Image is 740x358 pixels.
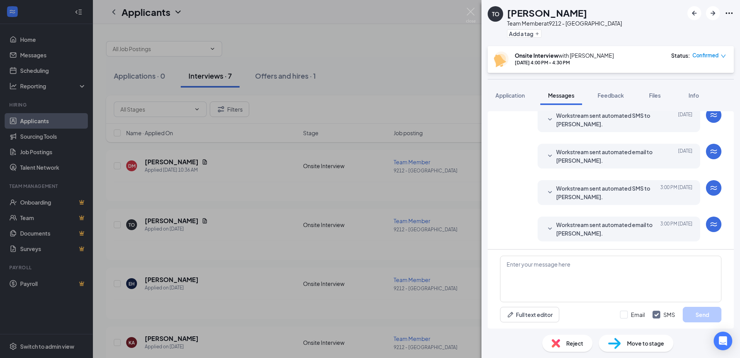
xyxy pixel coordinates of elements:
[598,92,624,99] span: Feedback
[507,6,587,19] h1: [PERSON_NAME]
[627,339,664,348] span: Move to stage
[660,220,692,238] span: [DATE] 3:00 PM
[545,151,555,161] svg: SmallChevronDown
[556,111,658,128] span: Workstream sent automated SMS to [PERSON_NAME].
[671,52,690,59] div: Status :
[721,53,726,59] span: down
[689,92,699,99] span: Info
[500,307,559,322] button: Full text editorPen
[495,92,525,99] span: Application
[687,6,701,20] button: ArrowLeftNew
[535,31,540,36] svg: Plus
[683,307,721,322] button: Send
[507,311,514,318] svg: Pen
[690,9,699,18] svg: ArrowLeftNew
[706,6,720,20] button: ArrowRight
[708,9,718,18] svg: ArrowRight
[709,110,718,120] svg: WorkstreamLogo
[678,148,692,165] span: [DATE]
[548,92,574,99] span: Messages
[709,220,718,229] svg: WorkstreamLogo
[545,115,555,124] svg: SmallChevronDown
[709,183,718,193] svg: WorkstreamLogo
[725,9,734,18] svg: Ellipses
[692,52,719,59] span: Confirmed
[556,220,658,238] span: Workstream sent automated email to [PERSON_NAME].
[556,184,658,201] span: Workstream sent automated SMS to [PERSON_NAME].
[515,59,614,66] div: [DATE] 4:00 PM - 4:30 PM
[545,188,555,197] svg: SmallChevronDown
[649,92,661,99] span: Files
[492,10,499,18] div: TO
[714,332,732,350] div: Open Intercom Messenger
[515,52,558,59] b: Onsite Interview
[660,184,692,201] span: [DATE] 3:00 PM
[507,19,622,27] div: Team Member at 9212 - [GEOGRAPHIC_DATA]
[515,52,614,59] div: with [PERSON_NAME]
[556,148,658,165] span: Workstream sent automated email to [PERSON_NAME].
[678,111,692,128] span: [DATE]
[507,29,541,38] button: PlusAdd a tag
[709,147,718,156] svg: WorkstreamLogo
[566,339,583,348] span: Reject
[545,224,555,234] svg: SmallChevronDown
